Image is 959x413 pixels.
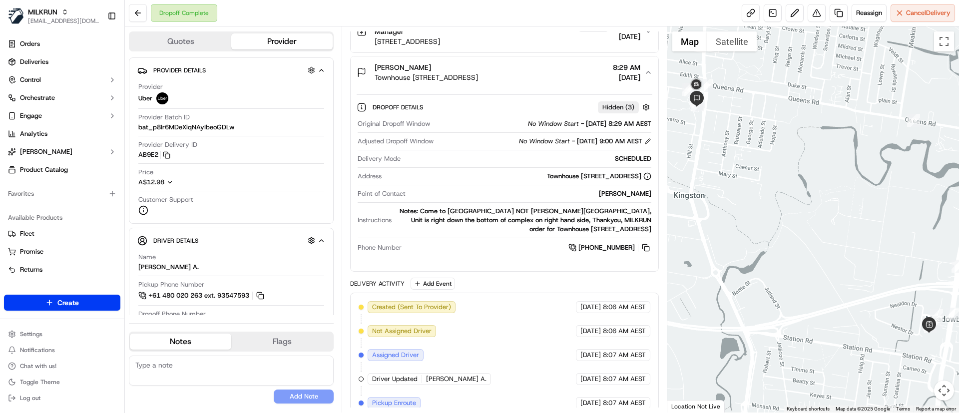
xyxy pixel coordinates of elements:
[375,62,431,72] span: [PERSON_NAME]
[836,406,890,412] span: Map data ©2025 Google
[4,4,103,28] button: MILKRUNMILKRUN[EMAIL_ADDRESS][DOMAIN_NAME]
[351,56,658,88] button: [PERSON_NAME]Townhouse [STREET_ADDRESS]8:29 AM[DATE]
[138,178,226,187] button: A$12.98
[691,98,704,111] div: 14
[138,290,266,301] button: +61 480 020 263 ext. 93547593
[358,172,382,181] span: Address
[707,31,757,51] button: Show satellite imagery
[375,72,478,82] span: Townhouse [STREET_ADDRESS]
[20,330,42,338] span: Settings
[4,144,120,160] button: [PERSON_NAME]
[20,57,48,66] span: Deliveries
[4,343,120,357] button: Notifications
[613,72,640,82] span: [DATE]
[373,103,425,111] span: Dropoff Details
[358,154,401,163] span: Delivery Mode
[372,303,451,312] span: Created (Sent To Provider)
[20,346,55,354] span: Notifications
[20,147,72,156] span: [PERSON_NAME]
[20,39,40,48] span: Orders
[580,399,601,408] span: [DATE]
[138,195,193,204] span: Customer Support
[138,310,206,319] span: Dropoff Phone Number
[156,92,168,104] img: uber-new-logo.jpeg
[138,140,197,149] span: Provider Delivery ID
[57,298,79,308] span: Create
[28,17,99,25] button: [EMAIL_ADDRESS][DOMAIN_NAME]
[4,226,120,242] button: Fleet
[410,189,651,198] div: [PERSON_NAME]
[20,111,42,120] span: Engage
[528,119,579,128] span: No Window Start
[916,406,956,412] a: Report a map error
[682,83,695,96] div: 18
[20,165,68,174] span: Product Catalog
[20,93,55,102] span: Orchestrate
[934,381,954,401] button: Map camera controls
[4,90,120,106] button: Orchestrate
[4,262,120,278] button: Returns
[20,362,56,370] span: Chat with us!
[578,243,635,252] span: [PHONE_NUMBER]
[613,62,640,72] span: 8:29 AM
[692,95,705,108] div: 13
[375,36,608,46] span: [STREET_ADDRESS]
[138,150,170,159] button: AB9E2
[8,265,116,274] a: Returns
[137,232,325,249] button: Driver Details
[350,280,405,288] div: Delivery Activity
[411,278,455,290] button: Add Event
[405,154,651,163] div: SCHEDULED
[4,375,120,389] button: Toggle Theme
[572,137,575,146] span: -
[138,113,190,122] span: Provider Batch ID
[946,308,959,321] div: 5
[138,123,234,132] span: bat_p8Ir6MDeXiqNAyIbeoGDLw
[603,351,646,360] span: 8:07 AM AEST
[4,244,120,260] button: Promise
[4,54,120,70] a: Deliveries
[672,31,707,51] button: Show street map
[8,229,116,238] a: Fleet
[684,83,697,96] div: 17
[358,216,392,225] span: Instructions
[4,72,120,88] button: Control
[130,33,231,49] button: Quotes
[351,10,658,52] button: Woolworths Supermarket AU - [GEOGRAPHIC_DATA] Store Manager2077[STREET_ADDRESS]8:09 AM[DATE]
[138,253,156,262] span: Name
[586,119,651,128] span: [DATE] 8:29 AM AEST
[20,247,43,256] span: Promise
[667,400,725,413] div: Location Not Live
[28,7,57,17] button: MILKRUN
[372,399,416,408] span: Pickup Enroute
[856,8,882,17] span: Reassign
[613,31,640,41] span: [DATE]
[20,75,41,84] span: Control
[603,303,646,312] span: 8:06 AM AEST
[580,327,601,336] span: [DATE]
[138,280,204,289] span: Pickup Phone Number
[4,162,120,178] a: Product Catalog
[137,62,325,78] button: Provider Details
[426,375,486,384] span: [PERSON_NAME] A.
[20,129,47,138] span: Analytics
[896,406,910,412] a: Terms (opens in new tab)
[358,119,430,128] span: Original Dropoff Window
[519,137,570,146] span: No Window Start
[138,168,153,177] span: Price
[602,103,634,112] span: Hidden ( 3 )
[4,359,120,373] button: Chat with us!
[372,375,418,384] span: Driver Updated
[4,126,120,142] a: Analytics
[580,375,601,384] span: [DATE]
[4,295,120,311] button: Create
[580,303,601,312] span: [DATE]
[4,327,120,341] button: Settings
[581,119,584,128] span: -
[603,327,646,336] span: 8:06 AM AEST
[153,66,206,74] span: Provider Details
[891,4,955,22] button: CancelDelivery
[907,114,920,127] div: 11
